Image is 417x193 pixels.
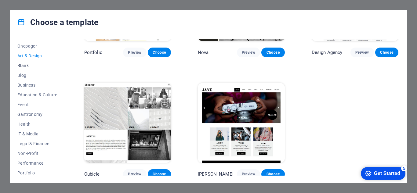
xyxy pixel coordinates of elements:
[148,169,171,179] button: Choose
[17,109,57,119] button: Gastronomy
[266,50,280,55] span: Choose
[17,141,57,146] span: Legal & Finance
[84,171,100,177] p: Cubicle
[261,48,285,57] button: Choose
[242,172,255,177] span: Preview
[84,83,171,163] img: Cubicle
[17,73,57,78] span: Blog
[17,100,57,109] button: Event
[355,50,369,55] span: Preview
[17,17,98,27] h4: Choose a template
[153,172,166,177] span: Choose
[17,131,57,136] span: IT & Media
[3,3,48,16] div: Get Started 5 items remaining, 0% complete
[242,50,255,55] span: Preview
[17,161,57,166] span: Performance
[148,48,171,57] button: Choose
[350,48,374,57] button: Preview
[17,70,57,80] button: Blog
[17,129,57,139] button: IT & Media
[375,48,398,57] button: Choose
[128,50,141,55] span: Preview
[17,112,57,117] span: Gastronomy
[17,158,57,168] button: Performance
[237,169,260,179] button: Preview
[261,169,285,179] button: Choose
[198,171,234,177] p: [PERSON_NAME]
[17,44,57,48] span: Onepager
[17,102,57,107] span: Event
[380,50,393,55] span: Choose
[153,50,166,55] span: Choose
[198,49,209,55] p: Nova
[44,1,50,7] div: 5
[123,48,146,57] button: Preview
[17,170,57,175] span: Portfolio
[17,122,57,127] span: Health
[17,139,57,148] button: Legal & Finance
[17,53,57,58] span: Art & Design
[17,119,57,129] button: Health
[17,90,57,100] button: Education & Culture
[17,83,57,88] span: Business
[198,83,285,163] img: Jane
[123,169,146,179] button: Preview
[17,63,57,68] span: Blank
[17,61,57,70] button: Blank
[17,151,57,156] span: Non-Profit
[17,168,57,178] button: Portfolio
[17,51,57,61] button: Art & Design
[16,7,43,12] div: Get Started
[128,172,141,177] span: Preview
[266,172,280,177] span: Choose
[17,41,57,51] button: Onepager
[17,148,57,158] button: Non-Profit
[237,48,260,57] button: Preview
[17,80,57,90] button: Business
[84,49,103,55] p: Portfolio
[312,49,343,55] p: Design Agency
[17,92,57,97] span: Education & Culture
